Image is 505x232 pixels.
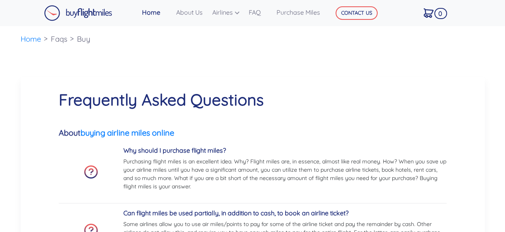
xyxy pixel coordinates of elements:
[123,147,447,154] h5: Why should I purchase flight miles?
[139,4,173,20] a: Home
[173,4,209,20] a: About Us
[21,34,41,44] a: Home
[421,4,445,21] a: 0
[81,128,174,138] a: buying airline miles online
[273,4,324,20] a: Purchase Miles
[44,3,112,23] a: Buy Flight Miles Logo
[44,5,112,21] img: Buy Flight Miles Logo
[424,8,434,18] img: Cart
[123,157,447,191] p: Purchasing flight miles is an excellent idea. Why? Flight miles are, in essence, almost like real...
[47,26,71,52] li: Faqs
[434,8,447,19] span: 0
[209,4,246,20] a: Airlines
[59,90,447,109] h1: Frequently Asked Questions
[336,6,378,20] button: CONTACT US
[246,4,273,20] a: FAQ
[59,128,447,138] h5: About
[123,209,447,217] h5: Can flight miles be used partially, in addition to cash, to book an airline ticket?
[84,165,98,179] img: faq-icon.png
[73,26,94,52] li: Buy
